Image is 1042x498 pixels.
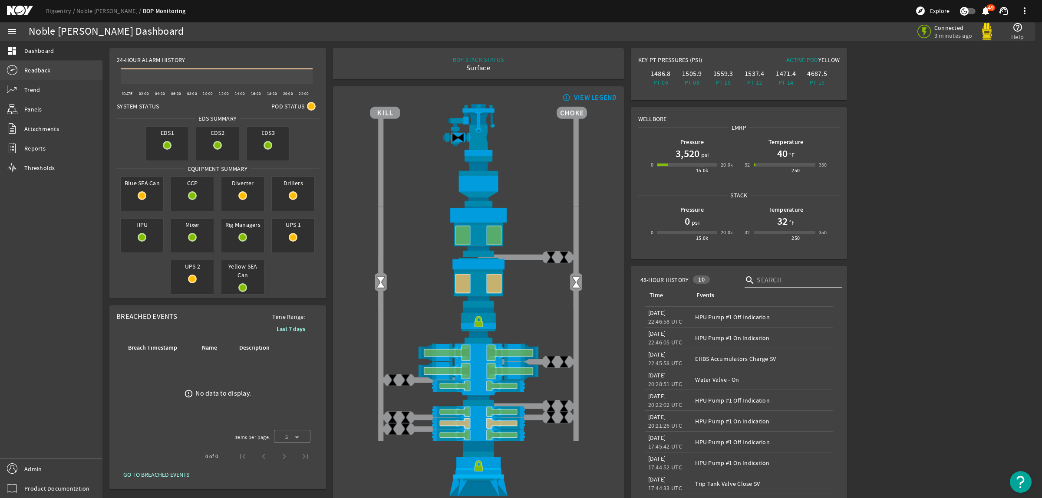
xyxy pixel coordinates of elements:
[117,102,159,111] span: System Status
[648,330,666,337] legacy-datetime-component: [DATE]
[24,66,50,75] span: Readback
[648,442,683,450] legacy-datetime-component: 17:45:42 UTC
[648,309,666,317] legacy-datetime-component: [DATE]
[370,417,587,429] img: PipeRamOpenBlock.png
[745,275,755,285] i: search
[648,422,683,429] legacy-datetime-component: 20:21:26 UTC
[171,219,214,231] span: Mixer
[648,484,683,492] legacy-datetime-component: 17:44:33 UTC
[24,484,89,493] span: Product Documentation
[370,257,587,307] img: LowerAnnularOpenBlock.png
[196,127,239,139] span: EDS2
[453,64,504,72] div: Surface
[647,78,675,87] div: PT-06
[122,91,134,96] text: [DATE]
[651,228,653,237] div: 0
[1014,0,1035,21] button: more_vert
[699,151,709,159] span: psi
[399,373,412,387] img: ValveClose.png
[121,219,163,231] span: HPU
[695,438,830,446] div: HPU Pump #1 Off Indication
[638,56,739,68] div: Key PT Pressures (PSI)
[46,7,76,15] a: Rigsentry
[557,251,570,264] img: ValveClose.png
[24,144,46,153] span: Reports
[678,78,706,87] div: PT-08
[205,452,218,461] div: 0 of 0
[272,219,314,231] span: UPS 1
[709,78,737,87] div: PT-10
[745,228,750,237] div: 32
[24,85,40,94] span: Trend
[772,69,800,78] div: 1471.4
[557,411,570,424] img: ValveClose.png
[195,389,251,398] div: No data to display.
[544,355,557,368] img: ValveClose.png
[999,6,1009,16] mat-icon: support_agent
[221,260,264,281] span: Yellow SEA Can
[127,343,190,353] div: Breach Timestamp
[648,434,666,442] legacy-datetime-component: [DATE]
[648,463,683,471] legacy-datetime-component: 17:44:52 UTC
[185,164,251,173] span: Equipment Summary
[690,218,699,227] span: psi
[721,228,733,237] div: 20.0k
[819,161,827,169] div: 350
[788,218,795,227] span: °F
[934,24,972,32] span: Connected
[452,131,465,144] img: Valve2Close.png
[695,396,830,405] div: HPU Pump #1 Off Indication
[128,343,177,353] div: Breach Timestamp
[695,459,830,467] div: HPU Pump #1 On Indication
[399,423,412,436] img: ValveClose.png
[768,138,804,146] b: Temperature
[631,108,847,123] div: Wellbore
[695,334,830,342] div: HPU Pump #1 On Indication
[121,177,163,189] span: Blue SEA Can
[386,373,399,387] img: ValveClose.png
[201,343,228,353] div: Name
[123,470,189,479] span: GO TO BREACHED EVENTS
[251,91,261,96] text: 16:00
[648,392,666,400] legacy-datetime-component: [DATE]
[915,6,926,16] mat-icon: explore
[695,417,830,426] div: HPU Pump #1 On Indication
[685,214,690,228] h1: 0
[277,325,305,333] b: Last 7 days
[791,166,800,175] div: 250
[139,91,149,96] text: 02:00
[283,91,293,96] text: 20:00
[651,161,653,169] div: 0
[574,93,617,102] div: VIEW LEGEND
[693,275,710,284] div: 10
[544,400,557,413] img: ValveClose.png
[729,123,749,132] span: LMRP
[741,69,768,78] div: 1537.4
[772,78,800,87] div: PT-14
[171,260,214,272] span: UPS 2
[386,423,399,436] img: ValveClose.png
[934,32,972,39] span: 3 minutes ago
[788,151,795,159] span: °F
[374,275,387,288] img: Valve2Open.png
[930,7,950,15] span: Explore
[117,56,185,64] span: 24-Hour Alarm History
[24,465,42,473] span: Admin
[370,380,587,392] img: PipeRamOpen.png
[680,138,704,146] b: Pressure
[370,441,587,496] img: WellheadConnectorLock.png
[676,147,699,161] h1: 3,520
[818,56,840,64] span: Yellow
[695,375,830,384] div: Water Valve - On
[29,27,184,36] div: Noble [PERSON_NAME] Dashboard
[696,291,714,300] div: Events
[221,219,264,231] span: Rig Managers
[116,467,196,482] button: GO TO BREACHED EVENTS
[648,401,683,409] legacy-datetime-component: 20:22:02 UTC
[647,69,675,78] div: 1486.8
[557,400,570,413] img: ValveClose.png
[370,308,587,343] img: RiserConnectorLock.png
[370,392,587,406] img: BopBodyShearBottom.png
[803,78,831,87] div: PT-15
[386,411,399,424] img: ValveClose.png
